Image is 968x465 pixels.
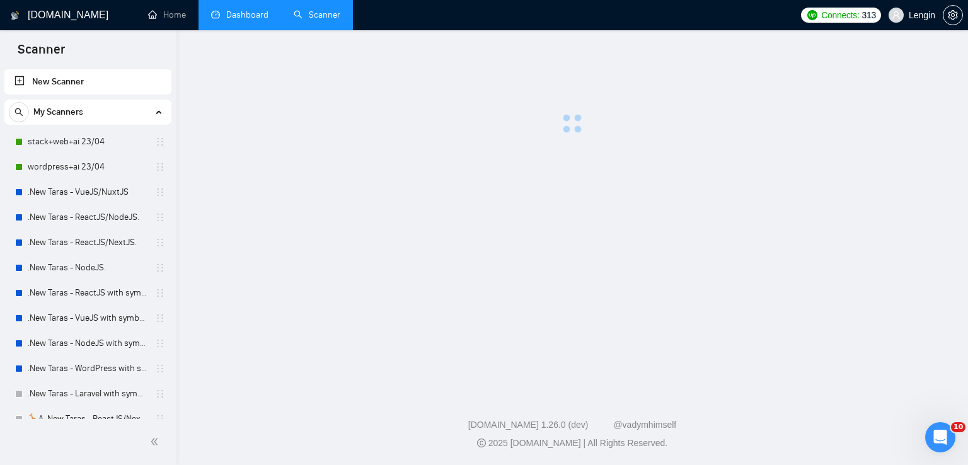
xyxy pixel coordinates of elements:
a: .New Taras - VueJS/NuxtJS [28,180,147,205]
span: holder [155,389,165,399]
span: Scanner [8,40,75,67]
a: 🦒A .New Taras - ReactJS/NextJS usual 23/04 [28,406,147,432]
a: searchScanner [294,9,340,20]
a: .New Taras - ReactJS/NextJS. [28,230,147,255]
span: holder [155,263,165,273]
span: holder [155,137,165,147]
a: setting [943,10,963,20]
a: .New Taras - Laravel with symbols [28,381,147,406]
span: holder [155,414,165,424]
span: setting [943,10,962,20]
img: upwork-logo.png [807,10,817,20]
a: [DOMAIN_NAME] 1.26.0 (dev) [468,420,589,430]
a: stack+web+ai 23/04 [28,129,147,154]
li: New Scanner [4,69,171,95]
span: Connects: [821,8,859,22]
span: 10 [951,422,965,432]
span: search [9,108,28,117]
span: 313 [861,8,875,22]
span: holder [155,288,165,298]
span: holder [155,187,165,197]
button: setting [943,5,963,25]
a: .New Taras - VueJS with symbols [28,306,147,331]
img: logo [11,6,20,26]
span: user [892,11,901,20]
a: New Scanner [14,69,161,95]
div: 2025 [DOMAIN_NAME] | All Rights Reserved. [187,437,958,450]
span: My Scanners [33,100,83,125]
a: .New Taras - NodeJS. [28,255,147,280]
a: .New Taras - NodeJS with symbols [28,331,147,356]
span: holder [155,364,165,374]
span: holder [155,338,165,348]
button: search [9,102,29,122]
span: holder [155,238,165,248]
span: holder [155,212,165,222]
iframe: Intercom live chat [925,422,955,452]
a: wordpress+ai 23/04 [28,154,147,180]
a: .New Taras - ReactJS with symbols [28,280,147,306]
a: dashboardDashboard [211,9,268,20]
span: copyright [477,439,486,447]
a: .New Taras - ReactJS/NodeJS. [28,205,147,230]
span: holder [155,313,165,323]
a: homeHome [148,9,186,20]
span: double-left [150,435,163,448]
a: @vadymhimself [613,420,676,430]
span: holder [155,162,165,172]
a: .New Taras - WordPress with symbols [28,356,147,381]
